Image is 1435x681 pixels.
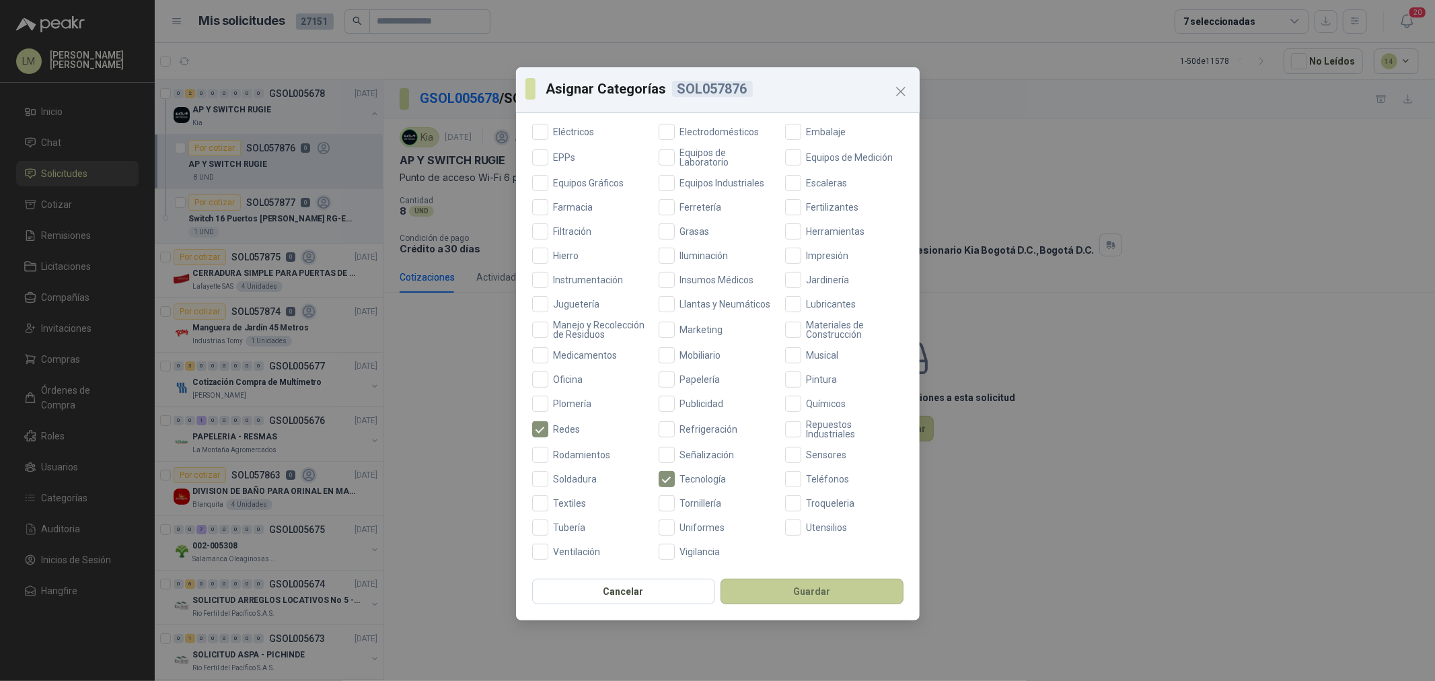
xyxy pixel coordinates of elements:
span: Instrumentación [548,275,629,285]
div: SOL057876 [672,81,753,97]
span: Herramientas [801,227,871,236]
span: Equipos de Laboratorio [675,148,777,167]
span: Insumos Médicos [675,275,760,285]
span: Pintura [801,375,843,384]
span: Sensores [801,450,852,460]
span: Mobiliario [675,351,727,360]
span: Juguetería [548,299,605,309]
span: Tornillería [675,499,727,508]
span: Troqueleria [801,499,860,508]
span: Jardinería [801,275,855,285]
span: Redes [548,425,586,434]
span: Filtración [548,227,597,236]
span: Lubricantes [801,299,862,309]
span: Vigilancia [675,547,726,557]
span: Grasas [675,227,715,236]
span: Medicamentos [548,351,623,360]
span: Utensilios [801,523,853,532]
span: Tecnología [675,474,732,484]
span: Uniformes [675,523,731,532]
span: Materiales de Construcción [801,320,904,339]
span: Embalaje [801,127,852,137]
button: Close [890,81,912,102]
span: Impresión [801,251,854,260]
span: Textiles [548,499,592,508]
span: Manejo y Recolección de Residuos [548,320,651,339]
span: Papelería [675,375,726,384]
span: Ventilación [548,547,606,557]
span: Equipos Industriales [675,178,770,188]
span: Marketing [675,325,729,334]
span: Químicos [801,399,852,408]
span: Iluminación [675,251,734,260]
span: Repuestos Industriales [801,420,904,439]
span: Plomería [548,399,597,408]
span: Publicidad [675,399,729,408]
span: Electrodomésticos [675,127,765,137]
span: Equipos de Medición [801,153,899,162]
span: Fertilizantes [801,203,864,212]
span: Ferretería [675,203,727,212]
span: Llantas y Neumáticos [675,299,776,309]
span: Musical [801,351,844,360]
span: Escaleras [801,178,853,188]
span: Equipos Gráficos [548,178,630,188]
span: EPPs [548,153,581,162]
span: Señalización [675,450,740,460]
span: Rodamientos [548,450,616,460]
span: Teléfonos [801,474,855,484]
button: Cancelar [532,579,715,604]
span: Eléctricos [548,127,600,137]
span: Hierro [548,251,585,260]
p: Asignar Categorías [546,79,910,99]
span: Oficina [548,375,589,384]
span: Tubería [548,523,591,532]
span: Farmacia [548,203,599,212]
button: Guardar [721,579,904,604]
span: Soldadura [548,474,603,484]
span: Refrigeración [675,425,743,434]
